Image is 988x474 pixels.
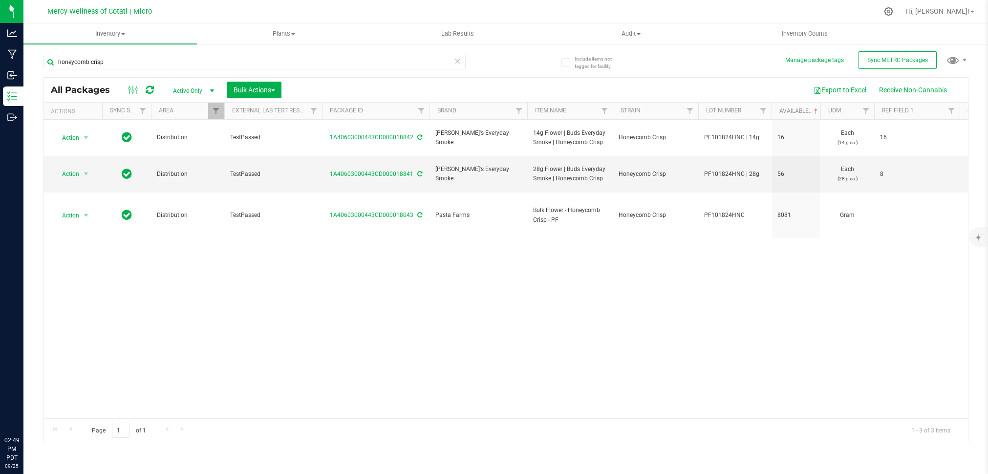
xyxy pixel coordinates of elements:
[51,108,98,115] div: Actions
[545,29,717,38] span: Audit
[826,174,868,183] p: (28 g ea.)
[7,112,17,122] inline-svg: Outbound
[122,167,132,181] span: In Sync
[10,396,39,425] iframe: Resource center
[828,107,841,114] a: UOM
[197,23,370,44] a: Plants
[533,206,607,224] span: Bulk Flower - Honeycomb Crisp - PF
[859,51,937,69] button: Sync METRC Packages
[84,423,154,438] span: Page of 1
[867,57,928,64] span: Sync METRC Packages
[135,103,151,119] a: Filter
[208,103,224,119] a: Filter
[619,211,692,220] span: Honeycomb Crisp
[330,107,363,114] a: Package ID
[533,129,607,147] span: 14g Flower | Buds Everyday Smoke | Honeycomb Crisp
[769,29,841,38] span: Inventory Counts
[682,103,698,119] a: Filter
[4,462,19,470] p: 09/25
[227,82,281,98] button: Bulk Actions
[880,133,954,142] span: 16
[535,107,566,114] a: Item Name
[454,55,461,67] span: Clear
[785,56,844,65] button: Manage package tags
[122,208,132,222] span: In Sync
[575,55,623,70] span: Include items not tagged for facility
[906,7,969,15] span: Hi, [PERSON_NAME]!
[903,423,958,437] span: 1 - 3 of 3 items
[718,23,891,44] a: Inventory Counts
[858,103,874,119] a: Filter
[437,107,456,114] a: Brand
[704,211,766,220] span: PF101824HNC
[779,108,820,114] a: Available
[230,211,316,220] span: TestPassed
[619,133,692,142] span: Honeycomb Crisp
[80,131,92,145] span: select
[777,133,815,142] span: 16
[944,103,960,119] a: Filter
[53,131,80,145] span: Action
[826,211,868,220] span: Gram
[112,423,129,438] input: 1
[232,107,309,114] a: External Lab Test Result
[330,212,413,218] a: 1A40603000443CD000018043
[882,107,914,114] a: Ref Field 1
[777,211,815,220] span: 8081
[157,170,218,179] span: Distribution
[755,103,772,119] a: Filter
[416,212,422,218] span: Sync from Compliance System
[544,23,718,44] a: Audit
[619,170,692,179] span: Honeycomb Crisp
[330,134,413,141] a: 1A40603000443CD000018842
[371,23,544,44] a: Lab Results
[416,171,422,177] span: Sync from Compliance System
[51,85,120,95] span: All Packages
[306,103,322,119] a: Filter
[53,167,80,181] span: Action
[435,211,521,220] span: Pasta Farms
[882,7,895,16] div: Manage settings
[47,7,152,16] span: Mercy Wellness of Cotati | Micro
[80,167,92,181] span: select
[159,107,173,114] a: Area
[7,70,17,80] inline-svg: Inbound
[704,170,766,179] span: PF101824HNC | 28g
[29,394,41,406] iframe: Resource center unread badge
[7,28,17,38] inline-svg: Analytics
[880,170,954,179] span: 8
[157,133,218,142] span: Distribution
[826,138,868,147] p: (14 g ea.)
[416,134,422,141] span: Sync from Compliance System
[826,165,868,183] span: Each
[4,436,19,462] p: 02:49 PM PDT
[23,23,197,44] a: Inventory
[704,133,766,142] span: PF101824HNC | 14g
[7,49,17,59] inline-svg: Manufacturing
[511,103,527,119] a: Filter
[330,171,413,177] a: 1A40603000443CD000018841
[777,170,815,179] span: 56
[428,29,487,38] span: Lab Results
[110,107,148,114] a: Sync Status
[197,29,370,38] span: Plants
[230,170,316,179] span: TestPassed
[807,82,873,98] button: Export to Excel
[43,55,466,69] input: Search Package ID, Item Name, SKU, Lot or Part Number...
[533,165,607,183] span: 28g Flower | Buds Everyday Smoke | Honeycomb Crisp
[597,103,613,119] a: Filter
[826,129,868,147] span: Each
[230,133,316,142] span: TestPassed
[80,209,92,222] span: select
[53,209,80,222] span: Action
[7,91,17,101] inline-svg: Inventory
[621,107,641,114] a: Strain
[122,130,132,144] span: In Sync
[23,29,197,38] span: Inventory
[873,82,953,98] button: Receive Non-Cannabis
[234,86,275,94] span: Bulk Actions
[706,107,741,114] a: Lot Number
[435,165,521,183] span: [PERSON_NAME]'s Everyday Smoke
[413,103,430,119] a: Filter
[157,211,218,220] span: Distribution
